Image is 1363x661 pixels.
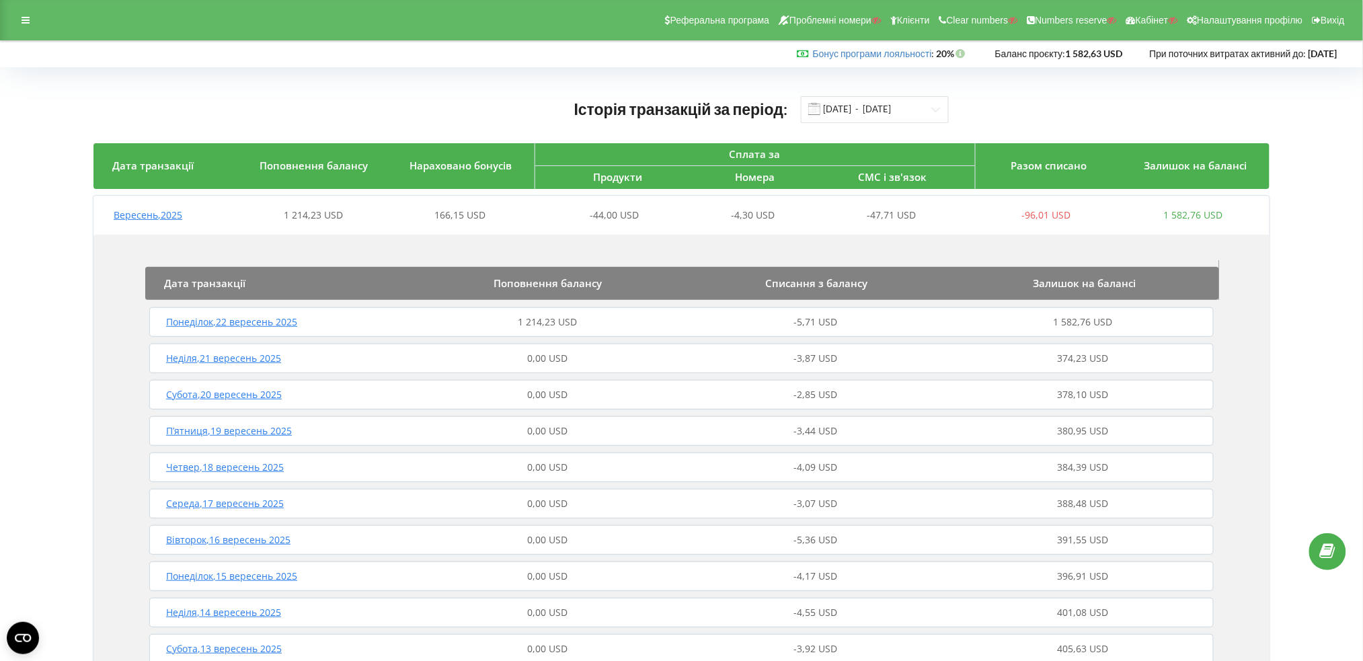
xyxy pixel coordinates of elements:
span: 0,00 USD [527,461,568,473]
span: -5,36 USD [793,533,837,546]
span: СМС і зв'язок [858,170,927,184]
span: 1 214,23 USD [284,208,343,221]
span: 0,00 USD [527,497,568,510]
span: -2,85 USD [793,388,837,401]
span: При поточних витратах активний до: [1150,48,1307,59]
span: П’ятниця , 19 вересень 2025 [166,424,292,437]
span: Сплата за [730,147,781,161]
span: -3,07 USD [793,497,837,510]
span: 0,00 USD [527,533,568,546]
span: Неділя , 14 вересень 2025 [166,606,281,619]
span: Вівторок , 16 вересень 2025 [166,533,290,546]
span: Дата транзакції [112,159,194,172]
span: 166,15 USD [434,208,485,221]
span: -4,09 USD [793,461,837,473]
span: Дата транзакції [164,276,245,290]
span: Налаштування профілю [1197,15,1302,26]
span: 378,10 USD [1058,388,1109,401]
span: Поповнення балансу [494,276,602,290]
span: 0,00 USD [527,352,568,364]
span: 396,91 USD [1058,570,1109,582]
strong: 20% [937,48,968,59]
span: Списання з балансу [765,276,867,290]
span: : [813,48,935,59]
span: 0,00 USD [527,388,568,401]
span: Неділя , 21 вересень 2025 [166,352,281,364]
span: Вихід [1321,15,1345,26]
span: Залишок на балансі [1034,276,1136,290]
span: Номера [735,170,775,184]
span: Клієнти [897,15,930,26]
span: -5,71 USD [793,315,837,328]
span: Баланс проєкту: [995,48,1066,59]
span: 388,48 USD [1058,497,1109,510]
span: Понеділок , 15 вересень 2025 [166,570,297,582]
span: Історія транзакцій за період: [574,100,788,118]
span: 374,23 USD [1058,352,1109,364]
span: 0,00 USD [527,642,568,655]
span: Понеділок , 22 вересень 2025 [166,315,297,328]
span: 384,39 USD [1058,461,1109,473]
span: 391,55 USD [1058,533,1109,546]
span: Продукти [593,170,642,184]
button: Open CMP widget [7,622,39,654]
span: Середа , 17 вересень 2025 [166,497,284,510]
span: -4,17 USD [793,570,837,582]
span: -3,44 USD [793,424,837,437]
span: -3,92 USD [793,642,837,655]
span: Субота , 20 вересень 2025 [166,388,282,401]
span: -4,30 USD [732,208,775,221]
span: Нараховано бонусів [410,159,512,172]
span: 0,00 USD [527,570,568,582]
span: Проблемні номери [789,15,871,26]
span: 405,63 USD [1058,642,1109,655]
span: 1 582,76 USD [1163,208,1222,221]
span: -96,01 USD [1022,208,1071,221]
span: -4,55 USD [793,606,837,619]
span: 1 582,76 USD [1054,315,1113,328]
span: Поповнення балансу [260,159,368,172]
span: Четвер , 18 вересень 2025 [166,461,284,473]
span: 0,00 USD [527,424,568,437]
span: 0,00 USD [527,606,568,619]
span: 1 214,23 USD [518,315,577,328]
span: Субота , 13 вересень 2025 [166,642,282,655]
a: Бонус програми лояльності [813,48,932,59]
span: 401,08 USD [1058,606,1109,619]
span: 380,95 USD [1058,424,1109,437]
span: Залишок на балансі [1144,159,1247,172]
span: Numbers reserve [1036,15,1107,26]
span: -3,87 USD [793,352,837,364]
span: Реферальна програма [670,15,770,26]
strong: 1 582,63 USD [1066,48,1123,59]
span: -47,71 USD [867,208,917,221]
span: -44,00 USD [590,208,639,221]
span: Вересень , 2025 [114,208,182,221]
span: Разом списано [1011,159,1087,172]
strong: [DATE] [1309,48,1337,59]
span: Кабінет [1136,15,1169,26]
span: Clear numbers [947,15,1009,26]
